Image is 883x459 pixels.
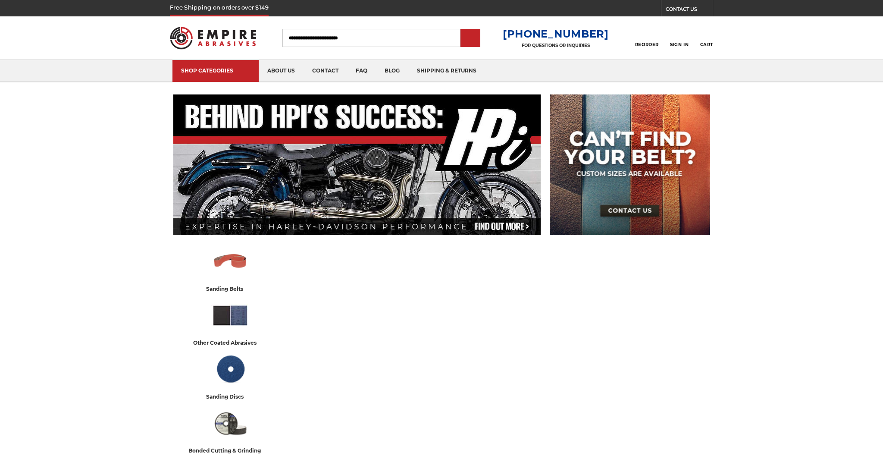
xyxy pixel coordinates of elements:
[503,43,609,48] p: FOR QUESTIONS OR INQUIRIES
[206,284,254,293] div: sanding belts
[376,60,408,82] a: blog
[347,60,376,82] a: faq
[211,405,249,442] img: Bonded Cutting & Grinding
[188,446,272,455] div: bonded cutting & grinding
[211,351,249,388] img: Sanding Discs
[170,21,256,55] img: Empire Abrasives
[176,405,284,455] a: bonded cutting & grinding
[176,351,284,401] a: sanding discs
[670,42,689,47] span: Sign In
[550,94,710,235] img: promo banner for custom belts.
[503,28,609,40] a: [PHONE_NUMBER]
[181,67,250,74] div: SHOP CATEGORIES
[700,42,713,47] span: Cart
[211,297,249,334] img: Other Coated Abrasives
[206,392,255,401] div: sanding discs
[172,60,259,82] a: SHOP CATEGORIES
[173,94,541,235] img: Banner for an interview featuring Horsepower Inc who makes Harley performance upgrades featured o...
[635,42,659,47] span: Reorder
[176,243,284,293] a: sanding belts
[666,4,713,16] a: CONTACT US
[259,60,304,82] a: about us
[176,297,284,347] a: other coated abrasives
[635,28,659,47] a: Reorder
[304,60,347,82] a: contact
[211,243,249,280] img: Sanding Belts
[193,338,268,347] div: other coated abrasives
[462,30,479,47] input: Submit
[408,60,485,82] a: shipping & returns
[700,28,713,47] a: Cart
